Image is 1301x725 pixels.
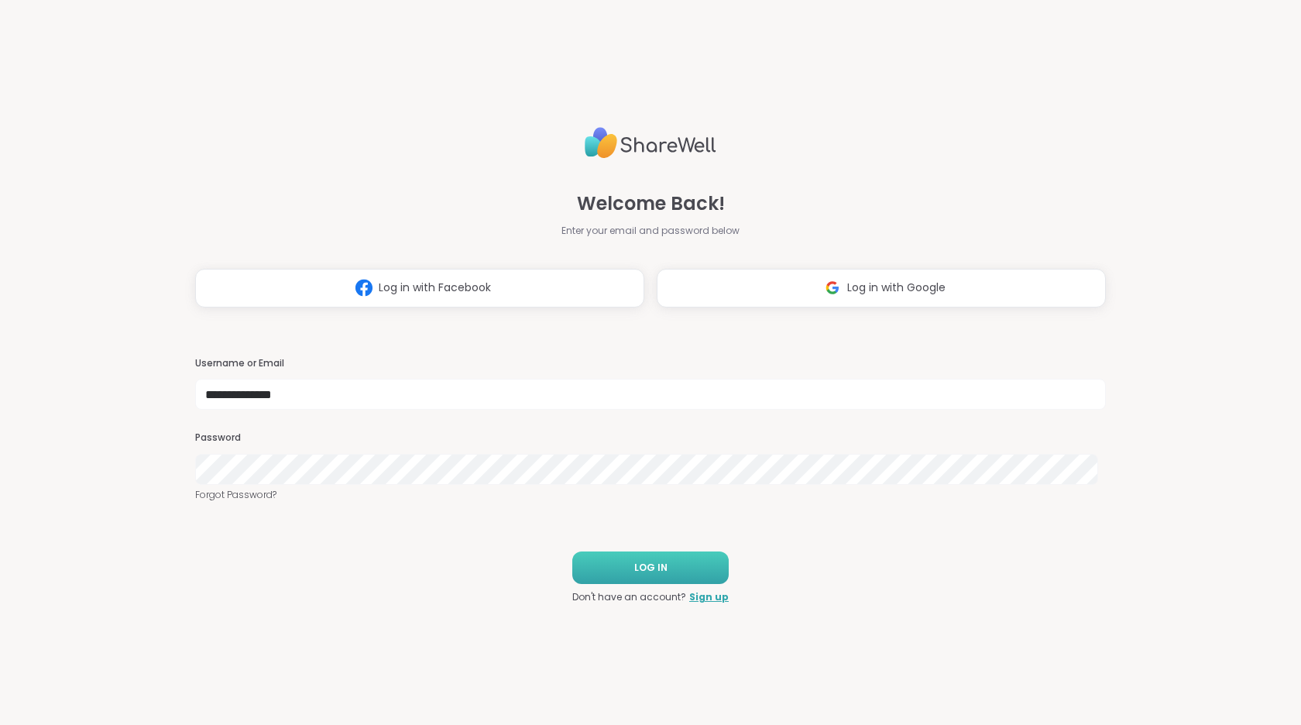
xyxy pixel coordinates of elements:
[634,561,668,575] span: LOG IN
[585,121,716,165] img: ShareWell Logo
[657,269,1106,308] button: Log in with Google
[195,357,1106,370] h3: Username or Email
[572,590,686,604] span: Don't have an account?
[195,269,644,308] button: Log in with Facebook
[577,190,725,218] span: Welcome Back!
[689,590,729,604] a: Sign up
[847,280,946,296] span: Log in with Google
[561,224,740,238] span: Enter your email and password below
[349,273,379,302] img: ShareWell Logomark
[195,488,1106,502] a: Forgot Password?
[572,551,729,584] button: LOG IN
[379,280,491,296] span: Log in with Facebook
[818,273,847,302] img: ShareWell Logomark
[195,431,1106,445] h3: Password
